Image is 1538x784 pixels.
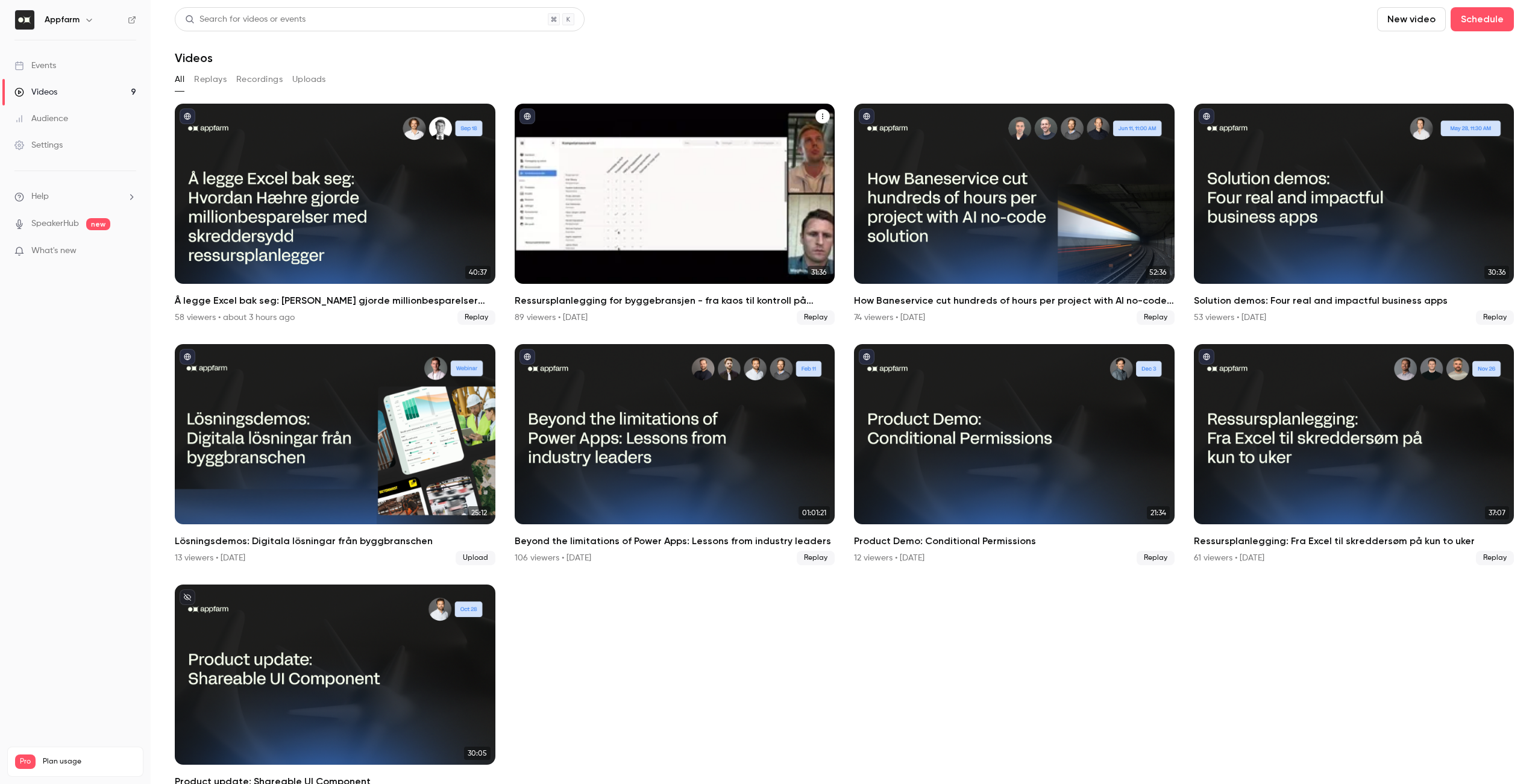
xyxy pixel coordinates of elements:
[175,104,495,325] li: Å legge Excel bak seg: Hvordan Hæhre gjorde millionbesparelser med skreddersydd ressursplanlegger
[175,70,184,89] button: All
[180,349,195,365] button: published
[519,108,535,124] button: published
[180,108,195,124] button: published
[519,349,535,365] button: published
[86,218,110,230] span: new
[31,190,49,203] span: Help
[854,104,1175,325] li: How Baneservice cut hundreds of hours per project with AI no-code solution
[175,552,245,564] div: 13 viewers • [DATE]
[465,266,491,279] span: 40:37
[515,312,588,324] div: 89 viewers • [DATE]
[456,551,495,565] span: Upload
[854,293,1175,308] h2: How Baneservice cut hundreds of hours per project with AI no-code solution
[854,534,1175,548] h2: Product Demo: Conditional Permissions
[1194,104,1514,325] li: Solution demos: Four real and impactful business apps
[185,13,306,26] div: Search for videos or events
[175,344,495,565] a: 25:12Lösningsdemos: Digitala lösningar från byggbranschen13 viewers • [DATE]Upload
[14,139,63,151] div: Settings
[1194,344,1514,565] li: Ressursplanlegging: Fra Excel til skreddersøm på kun to uker
[515,534,835,548] h2: Beyond the limitations of Power Apps: Lessons from industry leaders
[799,506,830,519] span: 01:01:21
[1137,551,1175,565] span: Replay
[14,86,57,98] div: Videos
[457,310,495,325] span: Replay
[43,757,136,767] span: Plan usage
[1199,108,1214,124] button: published
[175,534,495,548] h2: Lösningsdemos: Digitala lösningar från byggbranschen
[515,293,835,308] h2: Ressursplanlegging for byggebransjen - fra kaos til kontroll på rekordtid
[15,10,34,30] img: Appfarm
[1451,7,1514,31] button: Schedule
[15,754,36,769] span: Pro
[1484,266,1509,279] span: 30:36
[194,70,227,89] button: Replays
[854,104,1175,325] a: 52:36How Baneservice cut hundreds of hours per project with AI no-code solution74 viewers • [DATE...
[515,552,591,564] div: 106 viewers • [DATE]
[464,747,491,760] span: 30:05
[854,344,1175,565] a: 21:34Product Demo: Conditional Permissions12 viewers • [DATE]Replay
[859,108,874,124] button: published
[1194,312,1266,324] div: 53 viewers • [DATE]
[292,70,326,89] button: Uploads
[797,551,835,565] span: Replay
[175,312,295,324] div: 58 viewers • about 3 hours ago
[1146,266,1170,279] span: 52:36
[175,104,495,325] a: 40:37Å legge Excel bak seg: [PERSON_NAME] gjorde millionbesparelser med skreddersydd ressursplanl...
[45,14,80,26] h6: Appfarm
[1476,310,1514,325] span: Replay
[236,70,283,89] button: Recordings
[14,60,56,72] div: Events
[515,344,835,565] a: 01:01:21Beyond the limitations of Power Apps: Lessons from industry leaders106 viewers • [DATE]Re...
[1137,310,1175,325] span: Replay
[175,293,495,308] h2: Å legge Excel bak seg: [PERSON_NAME] gjorde millionbesparelser med skreddersydd ressursplanlegger
[175,51,213,65] h1: Videos
[515,104,835,325] a: 31:36Ressursplanlegging for byggebransjen - fra kaos til kontroll på rekordtid89 viewers • [DATE]...
[31,245,77,257] span: What's new
[122,246,136,257] iframe: Noticeable Trigger
[1194,104,1514,325] a: 30:36Solution demos: Four real and impactful business apps53 viewers • [DATE]Replay
[1199,349,1214,365] button: published
[1476,551,1514,565] span: Replay
[1194,552,1264,564] div: 61 viewers • [DATE]
[1377,7,1446,31] button: New video
[31,218,79,230] a: SpeakerHub
[175,7,1514,777] section: Videos
[1194,344,1514,565] a: 37:07Ressursplanlegging: Fra Excel til skreddersøm på kun to uker61 viewers • [DATE]Replay
[14,190,136,203] li: help-dropdown-opener
[468,506,491,519] span: 25:12
[854,552,924,564] div: 12 viewers • [DATE]
[180,589,195,605] button: unpublished
[1194,293,1514,308] h2: Solution demos: Four real and impactful business apps
[859,349,874,365] button: published
[797,310,835,325] span: Replay
[1485,506,1509,519] span: 37:07
[854,312,925,324] div: 74 viewers • [DATE]
[515,344,835,565] li: Beyond the limitations of Power Apps: Lessons from industry leaders
[14,113,68,125] div: Audience
[175,344,495,565] li: Lösningsdemos: Digitala lösningar från byggbranschen
[515,104,835,325] li: Ressursplanlegging for byggebransjen - fra kaos til kontroll på rekordtid
[808,266,830,279] span: 31:36
[1147,506,1170,519] span: 21:34
[854,344,1175,565] li: Product Demo: Conditional Permissions
[1194,534,1514,548] h2: Ressursplanlegging: Fra Excel til skreddersøm på kun to uker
